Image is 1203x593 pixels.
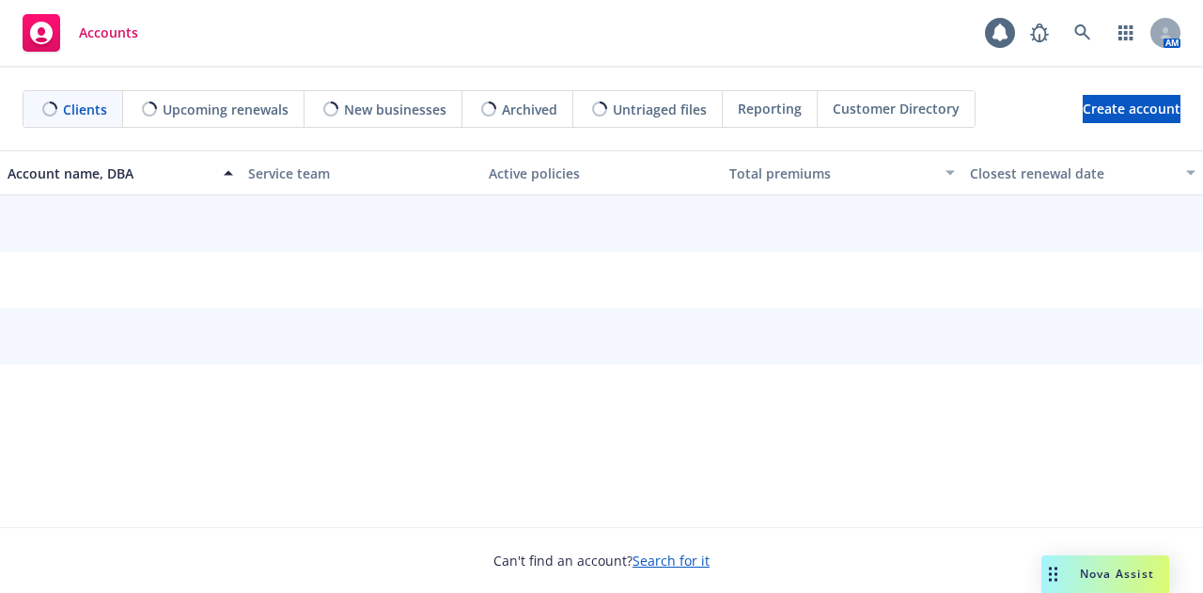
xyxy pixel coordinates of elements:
[1064,14,1101,52] a: Search
[493,551,710,570] span: Can't find an account?
[241,150,481,195] button: Service team
[1041,555,1169,593] button: Nova Assist
[63,100,107,119] span: Clients
[489,164,714,183] div: Active policies
[8,164,212,183] div: Account name, DBA
[1080,566,1154,582] span: Nova Assist
[962,150,1203,195] button: Closest renewal date
[1107,14,1145,52] a: Switch app
[502,100,557,119] span: Archived
[481,150,722,195] button: Active policies
[729,164,934,183] div: Total premiums
[633,552,710,570] a: Search for it
[15,7,146,59] a: Accounts
[722,150,962,195] button: Total premiums
[1083,95,1180,123] a: Create account
[1041,555,1065,593] div: Drag to move
[970,164,1175,183] div: Closest renewal date
[1021,14,1058,52] a: Report a Bug
[613,100,707,119] span: Untriaged files
[1083,91,1180,127] span: Create account
[163,100,289,119] span: Upcoming renewals
[833,99,960,118] span: Customer Directory
[344,100,446,119] span: New businesses
[738,99,802,118] span: Reporting
[79,25,138,40] span: Accounts
[248,164,474,183] div: Service team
